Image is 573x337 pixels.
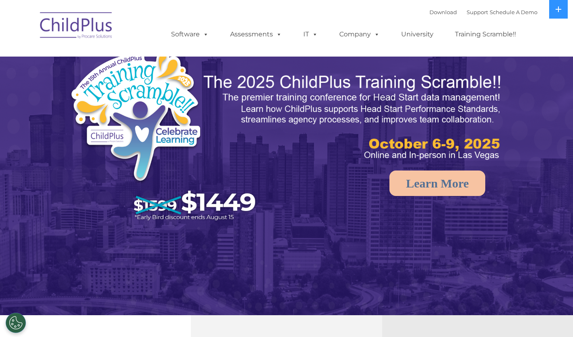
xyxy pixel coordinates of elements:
[331,26,388,42] a: Company
[429,9,537,15] font: |
[490,9,537,15] a: Schedule A Demo
[36,6,117,47] img: ChildPlus by Procare Solutions
[467,9,488,15] a: Support
[389,171,485,196] a: Learn More
[295,26,326,42] a: IT
[222,26,290,42] a: Assessments
[429,9,457,15] a: Download
[163,26,217,42] a: Software
[6,313,26,333] button: Cookies Settings
[393,26,442,42] a: University
[447,26,524,42] a: Training Scramble!!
